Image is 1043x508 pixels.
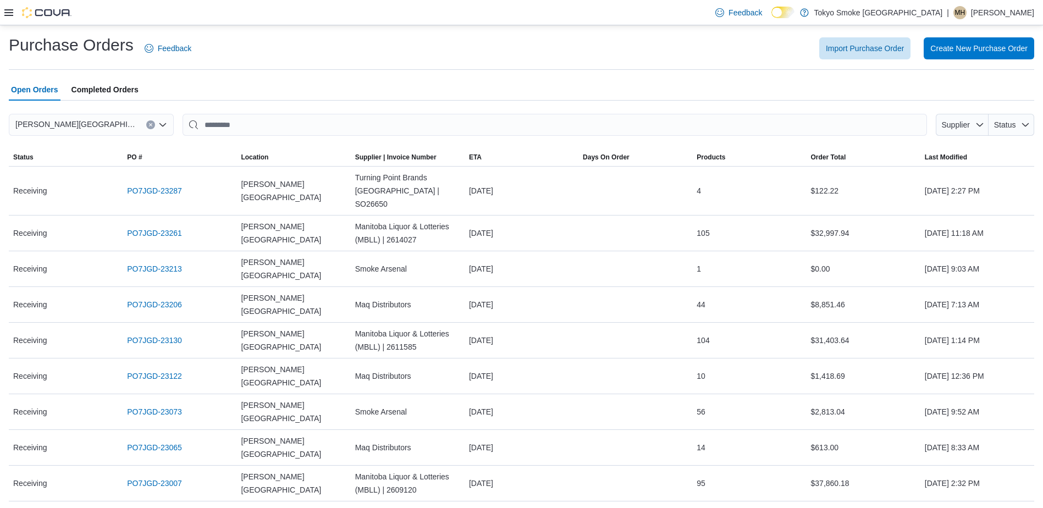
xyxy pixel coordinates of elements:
[465,401,578,423] div: [DATE]
[127,262,182,275] a: PO7JGD-23213
[241,327,346,354] span: [PERSON_NAME][GEOGRAPHIC_DATA]
[920,401,1034,423] div: [DATE] 9:52 AM
[807,401,920,423] div: $2,813.04
[13,153,34,162] span: Status
[13,369,47,383] span: Receiving
[13,298,47,311] span: Receiving
[351,216,465,251] div: Manitoba Liquor & Lotteries (MBLL) | 2614027
[241,256,346,282] span: [PERSON_NAME][GEOGRAPHIC_DATA]
[351,294,465,316] div: Maq Distributors
[697,477,705,490] span: 95
[583,153,630,162] span: Days On Order
[183,114,927,136] input: This is a search bar. After typing your query, hit enter to filter the results lower in the page.
[811,153,846,162] span: Order Total
[920,365,1034,387] div: [DATE] 12:36 PM
[697,405,705,418] span: 56
[971,6,1034,19] p: [PERSON_NAME]
[465,365,578,387] div: [DATE]
[920,258,1034,280] div: [DATE] 9:03 AM
[127,477,182,490] a: PO7JGD-23007
[351,437,465,459] div: Maq Distributors
[241,220,346,246] span: [PERSON_NAME][GEOGRAPHIC_DATA]
[920,472,1034,494] div: [DATE] 2:32 PM
[469,153,482,162] span: ETA
[807,148,920,166] button: Order Total
[920,294,1034,316] div: [DATE] 7:13 AM
[236,148,350,166] button: Location
[13,262,47,275] span: Receiving
[994,120,1016,129] span: Status
[127,369,182,383] a: PO7JGD-23122
[465,294,578,316] div: [DATE]
[807,258,920,280] div: $0.00
[578,148,692,166] button: Days On Order
[351,167,465,215] div: Turning Point Brands [GEOGRAPHIC_DATA] | SO26650
[9,148,123,166] button: Status
[936,114,989,136] button: Supplier
[11,79,58,101] span: Open Orders
[13,477,47,490] span: Receiving
[807,329,920,351] div: $31,403.64
[13,184,47,197] span: Receiving
[807,472,920,494] div: $37,860.18
[241,153,268,162] div: Location
[13,441,47,454] span: Receiving
[465,258,578,280] div: [DATE]
[924,37,1034,59] button: Create New Purchase Order
[697,369,705,383] span: 10
[123,148,236,166] button: PO #
[127,334,182,347] a: PO7JGD-23130
[127,153,142,162] span: PO #
[241,470,346,496] span: [PERSON_NAME][GEOGRAPHIC_DATA]
[127,227,182,240] a: PO7JGD-23261
[711,2,766,24] a: Feedback
[241,363,346,389] span: [PERSON_NAME][GEOGRAPHIC_DATA]
[127,298,182,311] a: PO7JGD-23206
[814,6,943,19] p: Tokyo Smoke [GEOGRAPHIC_DATA]
[127,405,182,418] a: PO7JGD-23073
[158,43,191,54] span: Feedback
[692,148,806,166] button: Products
[15,118,135,131] span: [PERSON_NAME][GEOGRAPHIC_DATA]
[826,43,904,54] span: Import Purchase Order
[465,180,578,202] div: [DATE]
[771,7,794,18] input: Dark Mode
[697,184,701,197] span: 4
[465,329,578,351] div: [DATE]
[920,180,1034,202] div: [DATE] 2:27 PM
[13,334,47,347] span: Receiving
[22,7,71,18] img: Cova
[697,153,725,162] span: Products
[351,148,465,166] button: Supplier | Invoice Number
[158,120,167,129] button: Open list of options
[351,323,465,358] div: Manitoba Liquor & Lotteries (MBLL) | 2611585
[13,405,47,418] span: Receiving
[465,472,578,494] div: [DATE]
[13,227,47,240] span: Receiving
[697,441,705,454] span: 14
[241,399,346,425] span: [PERSON_NAME][GEOGRAPHIC_DATA]
[807,180,920,202] div: $122.22
[729,7,762,18] span: Feedback
[140,37,196,59] a: Feedback
[697,298,705,311] span: 44
[953,6,967,19] div: Makaela Harkness
[930,43,1028,54] span: Create New Purchase Order
[146,120,155,129] button: Clear input
[697,227,709,240] span: 105
[127,184,182,197] a: PO7JGD-23287
[465,222,578,244] div: [DATE]
[465,148,578,166] button: ETA
[351,258,465,280] div: Smoke Arsenal
[351,401,465,423] div: Smoke Arsenal
[355,153,437,162] span: Supplier | Invoice Number
[465,437,578,459] div: [DATE]
[920,148,1034,166] button: Last Modified
[697,334,709,347] span: 104
[947,6,949,19] p: |
[351,365,465,387] div: Maq Distributors
[241,291,346,318] span: [PERSON_NAME][GEOGRAPHIC_DATA]
[351,466,465,501] div: Manitoba Liquor & Lotteries (MBLL) | 2609120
